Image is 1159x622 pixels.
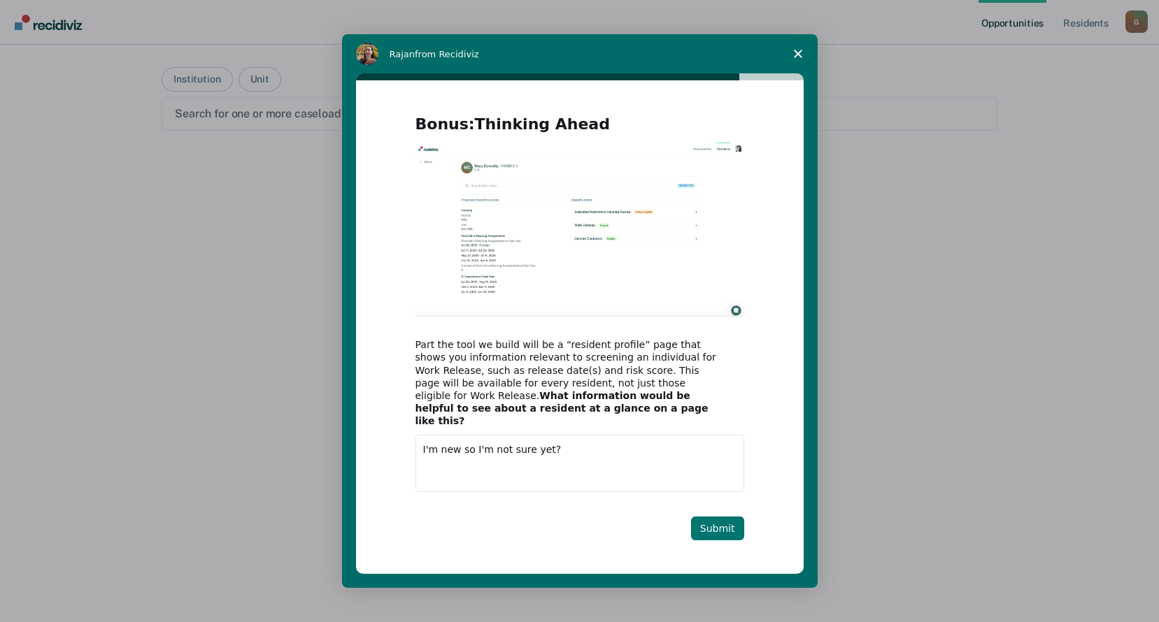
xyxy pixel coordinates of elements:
[390,49,415,59] span: Rajan
[475,115,610,133] b: Thinking Ahead
[415,338,723,427] div: Part the tool we build will be a “resident profile” page that shows you information relevant to s...
[691,516,744,540] button: Submit
[415,390,709,426] b: What information would be helpful to see about a resident at a glance on a page like this?
[415,114,744,143] h2: Bonus:
[356,43,378,65] img: Profile image for Rajan
[415,49,479,59] span: from Recidiviz
[415,435,744,492] textarea: Enter text...
[778,34,818,73] span: Close survey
